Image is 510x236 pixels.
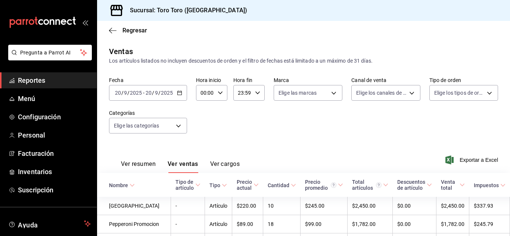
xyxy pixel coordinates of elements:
[171,197,205,215] td: -
[124,90,127,96] input: --
[279,89,317,97] span: Elige las marcas
[205,215,232,233] td: Artículo
[441,179,465,191] span: Venta total
[196,78,227,83] label: Hora inicio
[209,182,220,188] div: Tipo
[268,182,296,188] span: Cantidad
[205,197,232,215] td: Artículo
[161,90,173,96] input: ----
[121,90,124,96] span: /
[124,6,247,15] h3: Sucursal: Toro Toro ([GEOGRAPHIC_DATA])
[115,90,121,96] input: --
[301,215,348,233] td: $99.00
[109,110,187,116] label: Categorías
[356,89,406,97] span: Elige los canales de venta
[232,215,263,233] td: $89.00
[18,75,91,85] span: Reportes
[268,182,289,188] div: Cantidad
[5,54,92,62] a: Pregunta a Parrot AI
[436,197,469,215] td: $2,450.00
[97,197,171,215] td: [GEOGRAPHIC_DATA]
[18,112,91,122] span: Configuración
[474,182,499,188] div: Impuestos
[331,182,336,188] svg: Precio promedio = Total artículos / cantidad
[18,219,81,228] span: Ayuda
[109,46,133,57] div: Ventas
[175,179,200,191] span: Tipo de artículo
[469,215,510,233] td: $245.79
[434,89,484,97] span: Elige los tipos de orden
[18,185,91,195] span: Suscripción
[441,179,458,191] div: Venta total
[447,155,498,164] button: Exportar a Excel
[305,179,343,191] span: Precio promedio
[121,160,240,173] div: navigation tabs
[127,90,130,96] span: /
[18,167,91,177] span: Inventarios
[109,57,498,65] div: Los artículos listados no incluyen descuentos de orden y el filtro de fechas está limitado a un m...
[145,90,152,96] input: --
[168,160,198,173] button: Ver ventas
[158,90,161,96] span: /
[352,179,388,191] span: Total artículos
[237,179,252,191] div: Precio actual
[82,19,88,25] button: open_drawer_menu
[143,90,144,96] span: -
[393,197,436,215] td: $0.00
[20,49,80,57] span: Pregunta a Parrot AI
[376,182,382,188] svg: El total artículos considera cambios de precios en los artículos así como costos adicionales por ...
[210,160,240,173] button: Ver cargos
[97,215,171,233] td: Pepperoni Promocion
[348,197,393,215] td: $2,450.00
[109,27,147,34] button: Regresar
[237,179,259,191] span: Precio actual
[114,122,159,129] span: Elige las categorías
[233,78,265,83] label: Hora fin
[348,215,393,233] td: $1,782.00
[263,215,301,233] td: 18
[8,45,92,60] button: Pregunta a Parrot AI
[175,179,194,191] div: Tipo de artículo
[397,179,425,191] div: Descuentos de artículo
[121,160,156,173] button: Ver resumen
[469,197,510,215] td: $337.93
[171,215,205,233] td: -
[397,179,432,191] span: Descuentos de artículo
[109,182,135,188] span: Nombre
[351,78,420,83] label: Canal de venta
[152,90,154,96] span: /
[429,78,498,83] label: Tipo de orden
[18,130,91,140] span: Personal
[263,197,301,215] td: 10
[301,197,348,215] td: $245.00
[122,27,147,34] span: Regresar
[232,197,263,215] td: $220.00
[109,78,187,83] label: Fecha
[18,94,91,104] span: Menú
[155,90,158,96] input: --
[18,148,91,158] span: Facturación
[305,179,336,191] div: Precio promedio
[352,179,382,191] div: Total artículos
[209,182,227,188] span: Tipo
[474,182,506,188] span: Impuestos
[274,78,342,83] label: Marca
[109,182,128,188] div: Nombre
[393,215,436,233] td: $0.00
[130,90,142,96] input: ----
[436,215,469,233] td: $1,782.00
